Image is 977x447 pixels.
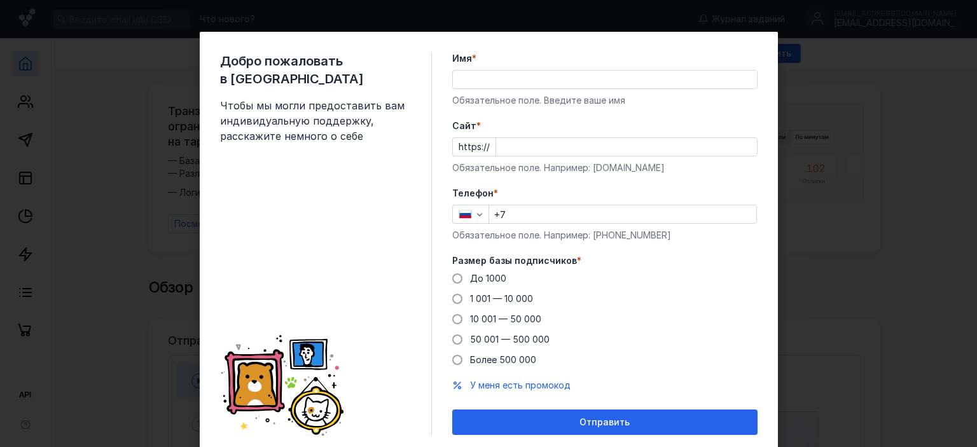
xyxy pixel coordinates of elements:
[452,254,577,267] span: Размер базы подписчиков
[470,273,506,284] span: До 1000
[470,380,571,390] span: У меня есть промокод
[452,52,472,65] span: Имя
[470,293,533,304] span: 1 001 — 10 000
[452,162,758,174] div: Обязательное поле. Например: [DOMAIN_NAME]
[470,354,536,365] span: Более 500 000
[452,229,758,242] div: Обязательное поле. Например: [PHONE_NUMBER]
[220,52,411,88] span: Добро пожаловать в [GEOGRAPHIC_DATA]
[579,417,630,428] span: Отправить
[470,334,550,345] span: 50 001 — 500 000
[470,313,541,324] span: 10 001 — 50 000
[470,379,571,392] button: У меня есть промокод
[452,409,758,435] button: Отправить
[220,98,411,144] span: Чтобы мы могли предоставить вам индивидуальную поддержку, расскажите немного о себе
[452,120,476,132] span: Cайт
[452,94,758,107] div: Обязательное поле. Введите ваше имя
[452,187,494,200] span: Телефон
